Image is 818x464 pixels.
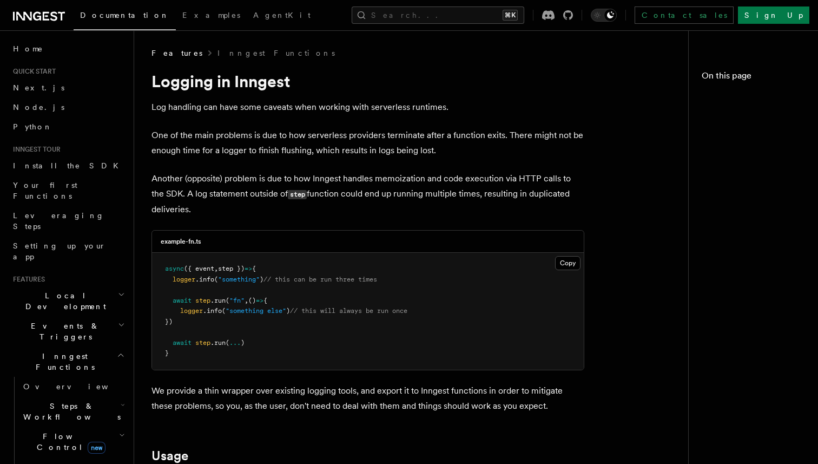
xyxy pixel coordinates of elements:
[9,117,127,136] a: Python
[180,307,203,315] span: logger
[555,256,580,270] button: Copy
[591,9,617,22] button: Toggle dark mode
[248,297,256,304] span: ()
[222,307,226,315] span: (
[218,276,260,283] span: "something"
[245,297,248,304] span: ,
[195,276,214,283] span: .info
[13,43,43,54] span: Home
[9,236,127,266] a: Setting up your app
[13,83,64,92] span: Next.js
[9,206,127,236] a: Leveraging Steps
[263,297,267,304] span: {
[151,383,584,414] p: We provide a thin wrapper over existing logging tools, and export it to Inngest functions in orde...
[80,11,169,19] span: Documentation
[286,307,290,315] span: )
[19,396,127,427] button: Steps & Workflows
[260,276,263,283] span: )
[203,307,222,315] span: .info
[503,10,518,21] kbd: ⌘K
[13,103,64,112] span: Node.js
[229,339,241,347] span: ...
[252,265,256,272] span: {
[13,181,77,200] span: Your first Functions
[23,382,135,391] span: Overview
[247,3,317,29] a: AgentKit
[173,297,192,304] span: await
[245,265,252,272] span: =>
[19,377,127,396] a: Overview
[19,401,121,422] span: Steps & Workflows
[151,448,188,463] a: Usage
[19,431,119,453] span: Flow Control
[9,145,61,154] span: Inngest tour
[214,276,218,283] span: (
[210,339,226,347] span: .run
[165,349,169,357] span: }
[151,48,202,58] span: Features
[165,318,173,325] span: })
[9,347,127,377] button: Inngest Functions
[9,290,118,312] span: Local Development
[226,307,286,315] span: "something else"
[151,128,584,158] p: One of the main problems is due to how serverless providers terminate after a function exits. The...
[738,6,809,24] a: Sign Up
[184,265,214,272] span: ({ event
[13,211,104,231] span: Leveraging Steps
[352,6,524,24] button: Search...⌘K
[176,3,247,29] a: Examples
[226,339,229,347] span: (
[9,351,117,372] span: Inngest Functions
[9,97,127,117] a: Node.js
[290,307,407,315] span: // this will always be run once
[151,171,584,217] p: Another (opposite) problem is due to how Inngest handles memoization and code execution via HTTP ...
[9,78,127,97] a: Next.js
[182,11,240,19] span: Examples
[13,241,106,261] span: Setting up your app
[9,321,118,342] span: Events & Triggers
[253,11,311,19] span: AgentKit
[13,122,52,131] span: Python
[702,69,805,87] h4: On this page
[151,71,584,91] h1: Logging in Inngest
[9,316,127,347] button: Events & Triggers
[88,442,105,454] span: new
[635,6,734,24] a: Contact sales
[195,339,210,347] span: step
[195,297,210,304] span: step
[19,427,127,457] button: Flow Controlnew
[217,48,335,58] a: Inngest Functions
[165,265,184,272] span: async
[256,297,263,304] span: =>
[9,156,127,175] a: Install the SDK
[241,339,245,347] span: )
[9,175,127,206] a: Your first Functions
[9,286,127,316] button: Local Development
[13,161,125,170] span: Install the SDK
[210,297,226,304] span: .run
[214,265,218,272] span: ,
[263,276,377,283] span: // this can be run three times
[74,3,176,30] a: Documentation
[229,297,245,304] span: "fn"
[173,339,192,347] span: await
[218,265,245,272] span: step })
[161,237,201,246] h3: example-fn.ts
[9,275,45,284] span: Features
[9,67,56,76] span: Quick start
[151,100,584,115] p: Log handling can have some caveats when working with serverless runtimes.
[173,276,195,283] span: logger
[288,190,307,199] code: step
[226,297,229,304] span: (
[9,39,127,58] a: Home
